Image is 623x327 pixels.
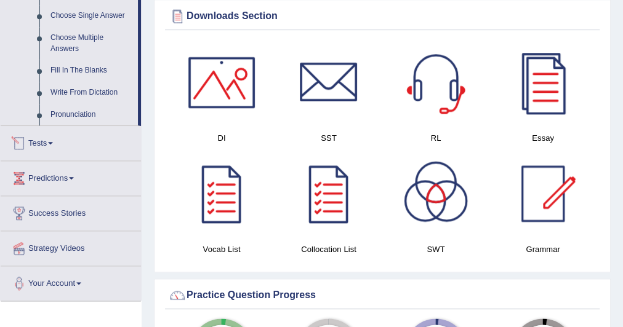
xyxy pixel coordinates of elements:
[281,243,376,256] h4: Collocation List
[1,266,141,297] a: Your Account
[388,243,483,256] h4: SWT
[496,132,590,144] h4: Essay
[45,82,138,104] a: Write From Dictation
[168,286,597,304] div: Practice Question Progress
[168,7,597,25] div: Downloads Section
[45,27,138,60] a: Choose Multiple Answers
[174,132,269,144] h4: DI
[174,243,269,256] h4: Vocab List
[281,132,376,144] h4: SST
[45,5,138,27] a: Choose Single Answer
[1,231,141,262] a: Strategy Videos
[1,196,141,227] a: Success Stories
[1,126,141,157] a: Tests
[1,161,141,192] a: Predictions
[496,243,590,256] h4: Grammar
[45,60,138,82] a: Fill In The Blanks
[45,104,138,126] a: Pronunciation
[388,132,483,144] h4: RL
